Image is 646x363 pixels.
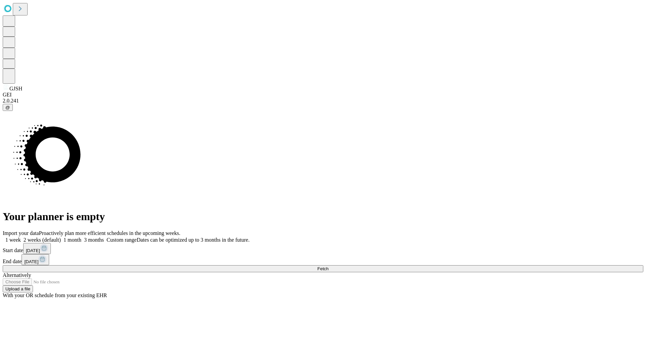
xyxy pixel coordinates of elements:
span: [DATE] [26,248,40,253]
span: Proactively plan more efficient schedules in the upcoming weeks. [39,230,180,236]
div: Start date [3,243,643,254]
span: [DATE] [24,259,38,264]
span: With your OR schedule from your existing EHR [3,292,107,298]
span: 1 week [5,237,21,243]
button: Upload a file [3,285,33,292]
span: 3 months [84,237,104,243]
span: Alternatively [3,272,31,278]
div: End date [3,254,643,265]
span: Import your data [3,230,39,236]
button: @ [3,104,13,111]
div: 2.0.241 [3,98,643,104]
span: 2 weeks (default) [24,237,61,243]
span: GJSH [9,86,22,91]
span: @ [5,105,10,110]
button: [DATE] [23,243,51,254]
button: [DATE] [22,254,49,265]
span: 1 month [64,237,81,243]
div: GEI [3,92,643,98]
span: Custom range [107,237,137,243]
span: Fetch [317,266,328,271]
h1: Your planner is empty [3,210,643,223]
button: Fetch [3,265,643,272]
span: Dates can be optimized up to 3 months in the future. [137,237,249,243]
